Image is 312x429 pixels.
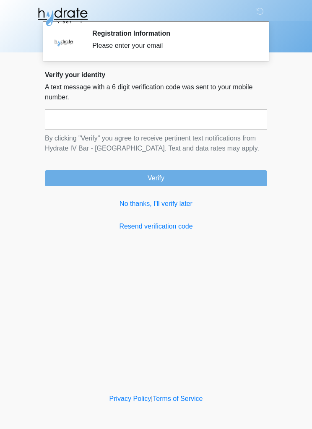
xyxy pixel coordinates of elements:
[153,395,203,402] a: Terms of Service
[45,199,267,209] a: No thanks, I'll verify later
[45,133,267,153] p: By clicking "Verify" you agree to receive pertinent text notifications from Hydrate IV Bar - [GEO...
[45,221,267,231] a: Resend verification code
[45,170,267,186] button: Verify
[45,82,267,102] p: A text message with a 6 digit verification code was sent to your mobile number.
[36,6,88,27] img: Hydrate IV Bar - Glendale Logo
[151,395,153,402] a: |
[92,41,255,51] div: Please enter your email
[45,71,267,79] h2: Verify your identity
[51,29,76,55] img: Agent Avatar
[109,395,151,402] a: Privacy Policy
